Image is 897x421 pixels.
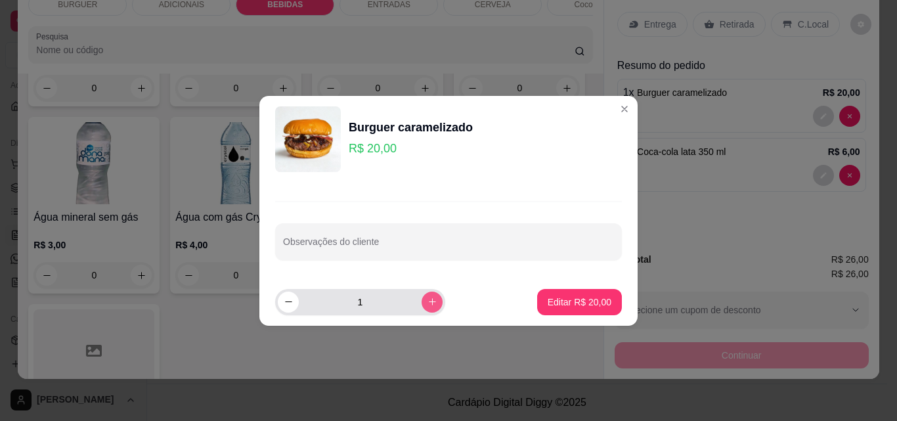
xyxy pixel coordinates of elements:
p: R$ 20,00 [349,139,473,158]
p: Editar R$ 20,00 [548,296,611,309]
img: product-image [275,106,341,172]
button: decrease-product-quantity [278,292,299,313]
input: Observações do cliente [283,240,614,254]
button: Editar R$ 20,00 [537,289,622,315]
div: Burguer caramelizado [349,118,473,137]
button: Close [614,99,635,120]
button: increase-product-quantity [422,292,443,313]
